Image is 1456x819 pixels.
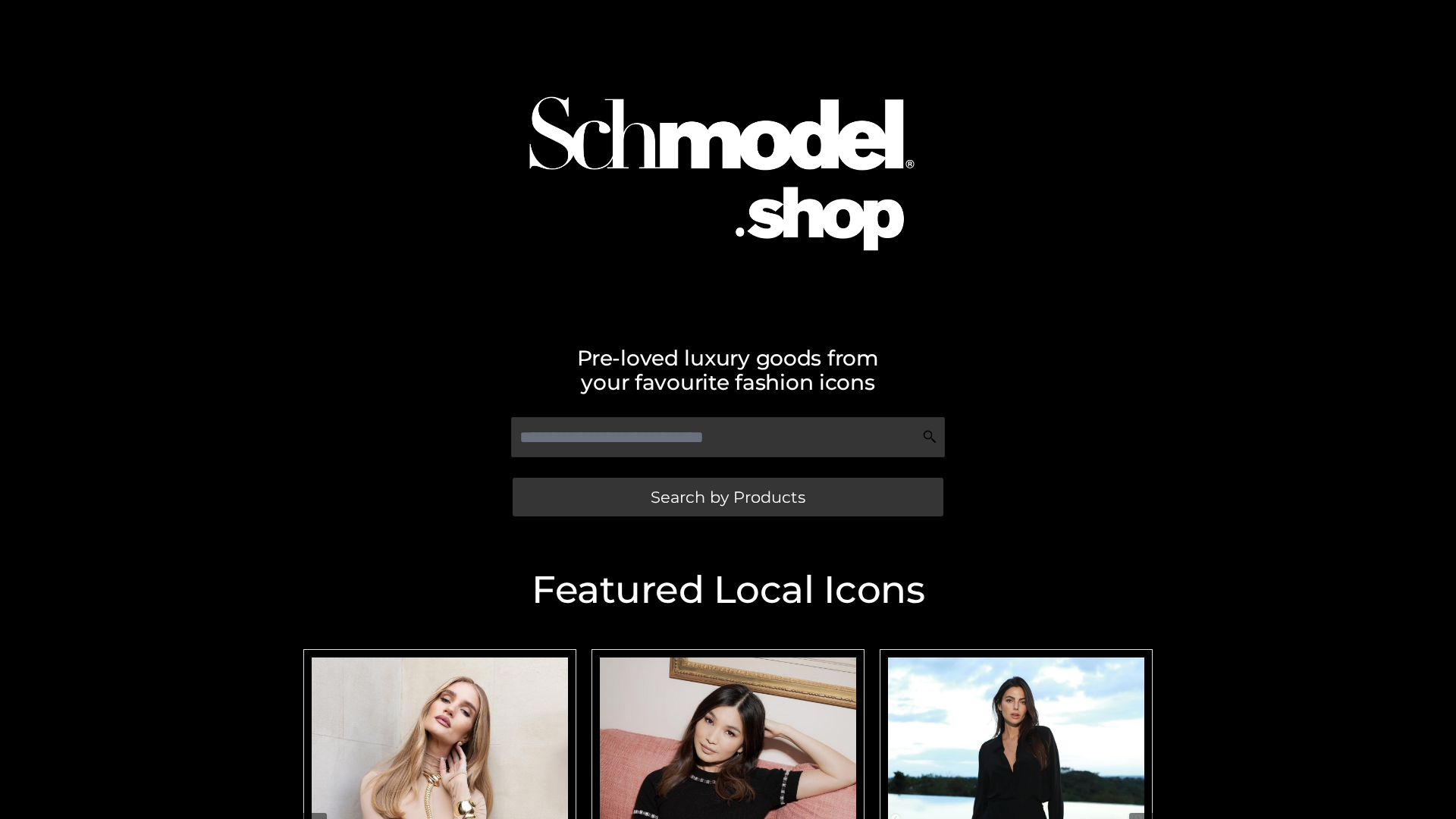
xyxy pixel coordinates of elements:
h2: Featured Local Icons​ [296,571,1160,609]
h2: Pre-loved luxury goods from your favourite fashion icons [296,346,1160,394]
a: Search by Products [513,478,943,516]
img: Search Icon [922,429,937,444]
span: Search by Products [651,489,805,505]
